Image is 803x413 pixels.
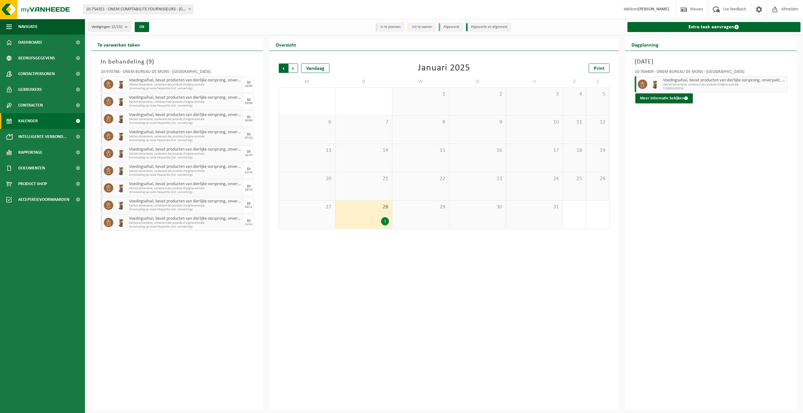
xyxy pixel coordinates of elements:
span: 18 [566,147,583,154]
span: Déchet alimentaire, contenant des produits d'origine animale [129,83,243,87]
img: WB-0140-HPE-BN-01 [116,218,126,227]
td: V [506,76,563,87]
span: 7 [339,119,389,126]
button: Vestigingen(2/15) [88,22,131,31]
span: Déchet alimentaire, contenant des produits d'origine animale [129,152,243,156]
img: WB-0140-HPE-BN-01 [650,80,660,89]
div: DI [247,115,250,119]
span: 12 [589,119,606,126]
div: DI [247,98,250,102]
span: 17 [509,147,560,154]
div: DI [247,202,250,206]
span: Voedingsafval, bevat producten van dierlijke oorsprong, onverpakt, categorie 3 [129,182,243,187]
span: 5 [589,91,606,98]
div: DI [247,167,250,171]
h2: Dagplanning [625,38,665,51]
span: 8 [396,119,446,126]
span: Omwisseling op vaste frequentie (incl. verwerking) [129,190,243,194]
span: Contactpersonen [18,66,55,82]
img: WB-0140-HPE-BN-01 [116,131,126,141]
div: 23/09 [245,102,252,105]
span: 10 [509,119,560,126]
span: 20 [282,175,332,182]
span: Product Shop [18,176,47,192]
span: 29 [396,204,446,211]
span: Voedingsafval, bevat producten van dierlijke oorsprong, onverpakt, categorie 3 [663,78,786,83]
span: Intelligente verbond... [18,129,67,145]
span: 28 [339,204,389,211]
span: Voedingsafval, bevat producten van dierlijke oorsprong, onverpakt, categorie 3 [129,113,243,118]
img: WB-0140-HPE-BN-01 [116,183,126,193]
span: 3 [509,91,560,98]
img: WB-0140-HPE-BN-01 [116,201,126,210]
li: In te plannen [376,23,404,31]
span: 23 [452,175,503,182]
span: 2 [452,91,503,98]
div: 07/10 [245,136,252,140]
span: 4 [566,91,583,98]
td: D [449,76,506,87]
span: Déchet alimentaire, contenant des produits d'origine animale [129,135,243,139]
span: 25 [566,175,583,182]
span: Déchet alimentaire, contenant des produits d'origine animale [663,83,786,87]
li: Afgewerkt en afgemeld [466,23,511,31]
span: 9 [452,119,503,126]
span: Voedingsafval, bevat producten van dierlijke oorsprong, onverpakt, categorie 3 [129,130,243,135]
span: Acceptatievoorwaarden [18,192,69,207]
span: 10-754351 - ONEM COMPTABILITE FOURNISSEURS - BRUXELLES [83,5,193,14]
span: Voedingsafval, bevat producten van dierlijke oorsprong, onverpakt, categorie 3 [129,147,243,152]
span: 15 [396,147,446,154]
span: Déchet alimentaire, contenant des produits d'origine animale [129,169,243,173]
span: Vestigingen [92,22,122,32]
span: 6 [282,119,332,126]
span: Voedingsafval, bevat producten van dierlijke oorsprong, onverpakt, categorie 3 [129,78,243,83]
span: Voedingsafval, bevat producten van dierlijke oorsprong, onverpakt, categorie 3 [129,95,243,100]
div: 1 [381,217,389,225]
div: 10-970786 - ONEM BUREAU DE MONS - [GEOGRAPHIC_DATA] [101,70,254,76]
img: WB-0140-HPE-BN-01 [116,166,126,175]
h2: Overzicht [269,38,302,51]
span: Voedingsafval, bevat producten van dierlijke oorsprong, onverpakt, categorie 3 [129,164,243,169]
a: Extra taak aanvragen [627,22,801,32]
img: WB-0140-HPE-BN-01 [116,80,126,89]
strong: [PERSON_NAME] [638,7,669,12]
td: Z [586,76,609,87]
span: Voedingsafval, bevat producten van dierlijke oorsprong, onverpakt, categorie 3 [129,199,243,204]
span: Documenten [18,160,45,176]
div: DI [247,133,250,136]
img: WB-0140-HPE-BN-01 [116,149,126,158]
span: 21 [339,175,389,182]
span: 27 [282,204,332,211]
div: 21/10 [245,171,252,174]
span: Déchet alimentaire, contenant des produits d'origine animale [129,118,243,121]
span: Déchet alimentaire, contenant des produits d'origine animale [129,204,243,208]
td: Z [563,76,586,87]
img: WB-0140-HPE-BN-01 [116,97,126,106]
td: W [392,76,449,87]
span: Omwisseling op vaste frequentie (incl. verwerking) [129,208,243,212]
span: Dashboard [18,35,42,50]
div: 28/10 [245,188,252,191]
td: D [335,76,392,87]
div: 30/09 [245,119,252,122]
div: DI [247,81,250,85]
span: Omwisseling op vaste frequentie (incl. verwerking) [129,156,243,160]
span: 14 [339,147,389,154]
span: Kalender [18,113,38,129]
div: 16/09 [245,85,252,88]
span: Navigatie [18,19,38,35]
span: Contracten [18,97,43,113]
div: DI [247,184,250,188]
span: Volgende [289,63,298,73]
span: Omwisseling op vaste frequentie (incl. verwerking) [129,87,243,91]
count: (2/15) [112,25,122,29]
h2: Te verwerken taken [91,38,146,51]
span: Voedingsafval, bevat producten van dierlijke oorsprong, onverpakt, categorie 3 [129,216,243,221]
button: Meer informatie bekijken [635,93,693,103]
td: M [279,76,336,87]
span: 11 [566,119,583,126]
span: Print [594,66,604,71]
span: 19 [589,147,606,154]
span: Omwisseling op vaste frequentie (incl. verwerking) [129,225,243,229]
